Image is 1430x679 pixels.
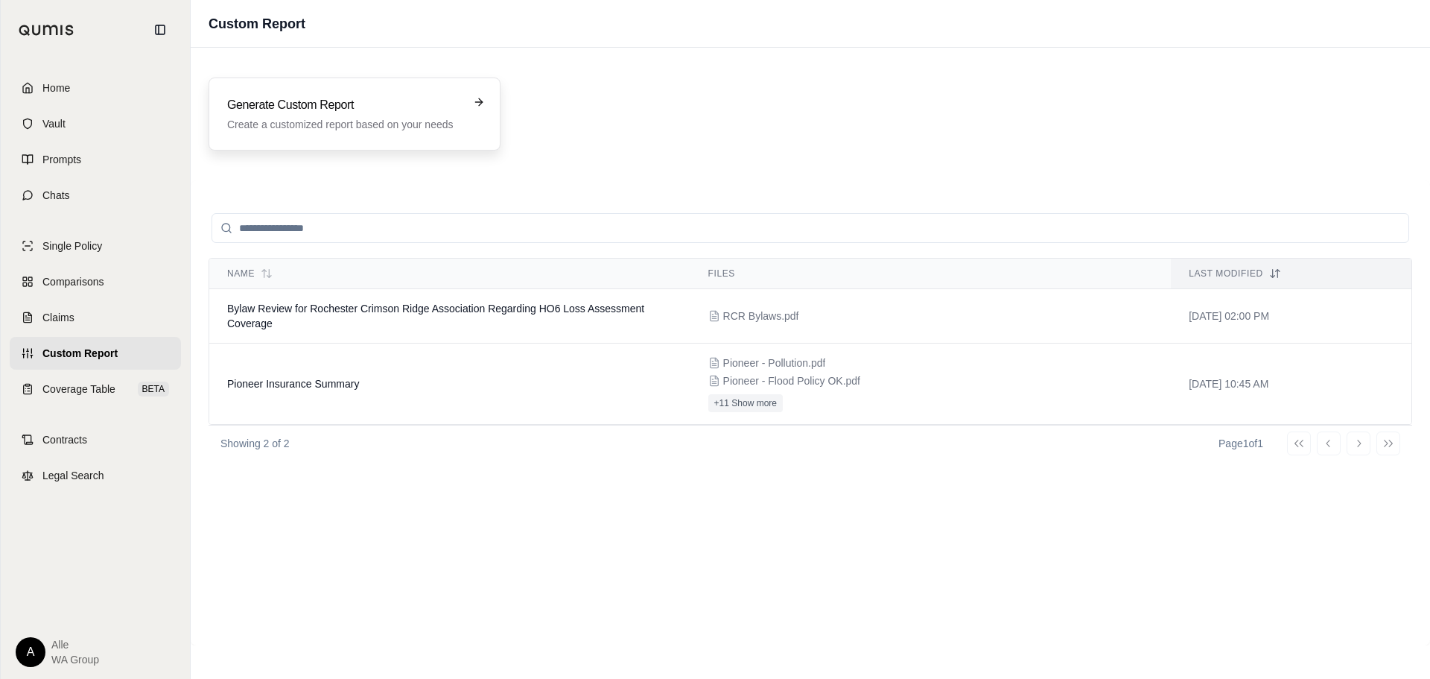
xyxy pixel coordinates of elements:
[42,239,102,253] span: Single Policy
[42,346,118,361] span: Custom Report
[10,107,181,140] a: Vault
[1189,268,1394,280] div: Last modified
[51,637,99,652] span: Alle
[220,436,290,451] p: Showing 2 of 2
[42,80,70,95] span: Home
[10,143,181,176] a: Prompts
[42,468,104,483] span: Legal Search
[227,268,673,280] div: Name
[10,265,181,298] a: Comparisons
[10,230,181,262] a: Single Policy
[10,423,181,456] a: Contracts
[227,96,461,114] h3: Generate Custom Report
[42,116,66,131] span: Vault
[10,459,181,492] a: Legal Search
[148,18,172,42] button: Collapse sidebar
[42,152,81,167] span: Prompts
[138,382,169,397] span: BETA
[10,337,181,370] a: Custom Report
[1218,436,1263,451] div: Page 1 of 1
[19,25,74,36] img: Qumis Logo
[10,72,181,104] a: Home
[723,373,860,388] span: Pioneer - Flood Policy OK.pdf
[723,309,799,323] span: RCR Bylaws.pdf
[42,432,87,447] span: Contracts
[690,259,1172,289] th: Files
[42,310,74,325] span: Claims
[708,394,783,412] button: +11 Show more
[1171,344,1411,425] td: [DATE] 10:45 AM
[42,188,70,203] span: Chats
[10,373,181,405] a: Coverage TableBETA
[723,356,826,370] span: Pioneer - Pollution.pdf
[209,13,305,34] h1: Custom Report
[10,301,181,334] a: Claims
[42,382,115,397] span: Coverage Table
[42,274,104,289] span: Comparisons
[16,637,45,667] div: A
[10,179,181,212] a: Chats
[51,652,99,667] span: WA Group
[227,378,359,390] span: Pioneer Insurance Summary
[227,117,461,132] p: Create a customized report based on your needs
[227,303,644,329] span: Bylaw Review for Rochester Crimson Ridge Association Regarding HO6 Loss Assessment Coverage
[1171,289,1411,344] td: [DATE] 02:00 PM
